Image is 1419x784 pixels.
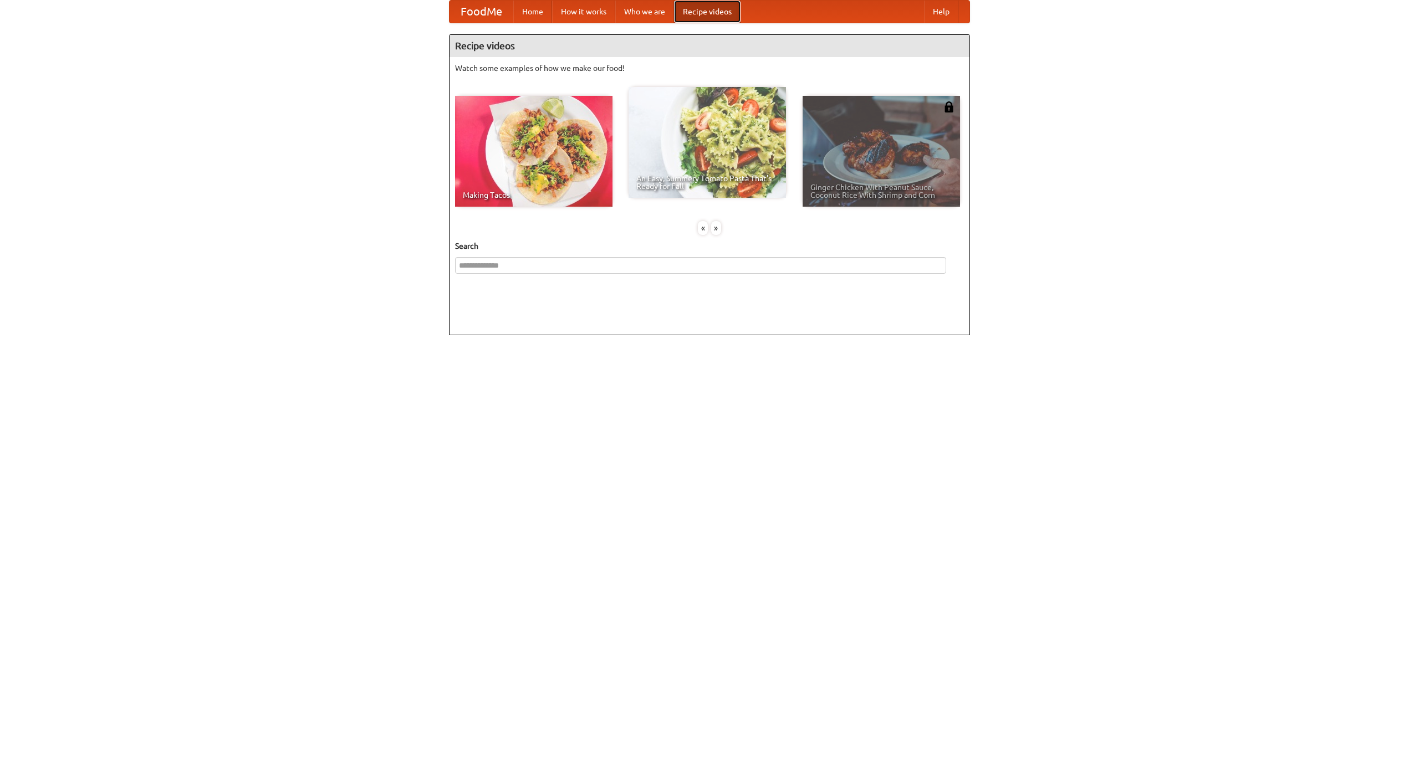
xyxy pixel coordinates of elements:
h5: Search [455,240,964,252]
a: Recipe videos [674,1,741,23]
a: FoodMe [450,1,513,23]
div: « [698,221,708,235]
img: 483408.png [943,101,954,112]
p: Watch some examples of how we make our food! [455,63,964,74]
span: Making Tacos [463,191,605,199]
a: Home [513,1,552,23]
a: Help [924,1,958,23]
div: » [711,221,721,235]
span: An Easy, Summery Tomato Pasta That's Ready for Fall [636,175,778,190]
a: Who we are [615,1,674,23]
a: How it works [552,1,615,23]
a: An Easy, Summery Tomato Pasta That's Ready for Fall [629,87,786,198]
h4: Recipe videos [450,35,969,57]
a: Making Tacos [455,96,612,207]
